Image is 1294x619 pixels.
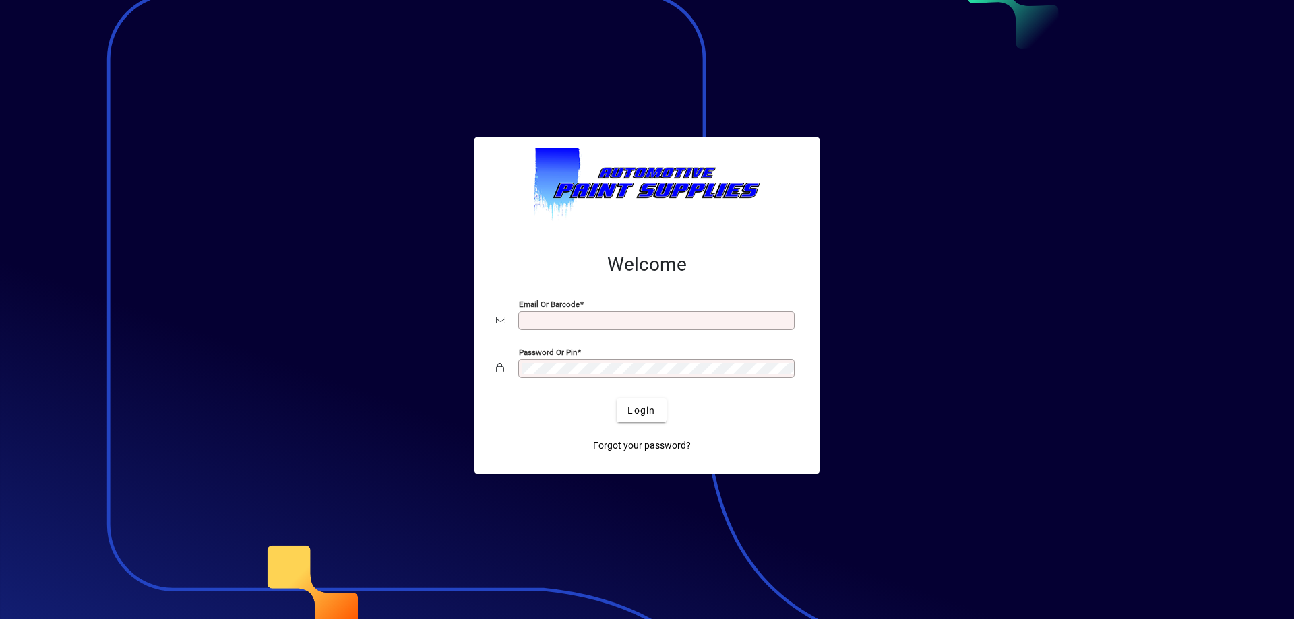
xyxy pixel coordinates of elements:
[593,438,691,453] span: Forgot your password?
[519,300,580,309] mat-label: Email or Barcode
[627,403,655,418] span: Login
[617,398,666,422] button: Login
[588,433,696,457] a: Forgot your password?
[496,253,798,276] h2: Welcome
[519,348,577,357] mat-label: Password or Pin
